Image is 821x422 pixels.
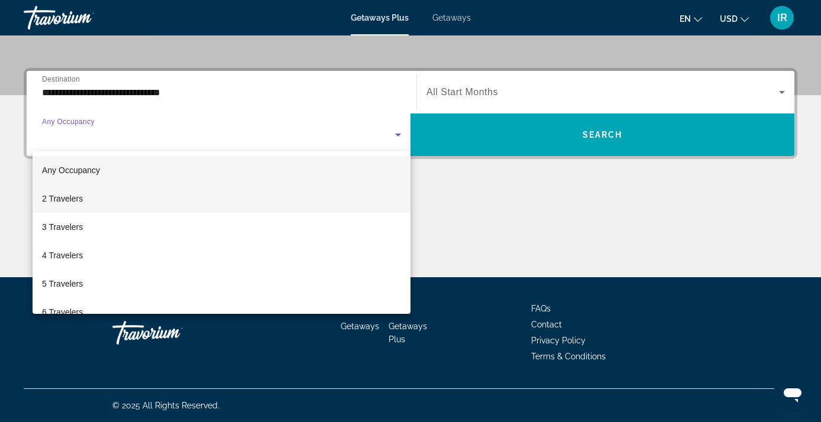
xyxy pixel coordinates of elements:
span: 2 Travelers [42,191,83,206]
span: 4 Travelers [42,248,83,262]
span: 6 Travelers [42,305,83,319]
span: 3 Travelers [42,220,83,234]
span: 5 Travelers [42,277,83,291]
span: Any Occupancy [42,165,100,175]
iframe: Button to launch messaging window [774,375,812,413]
